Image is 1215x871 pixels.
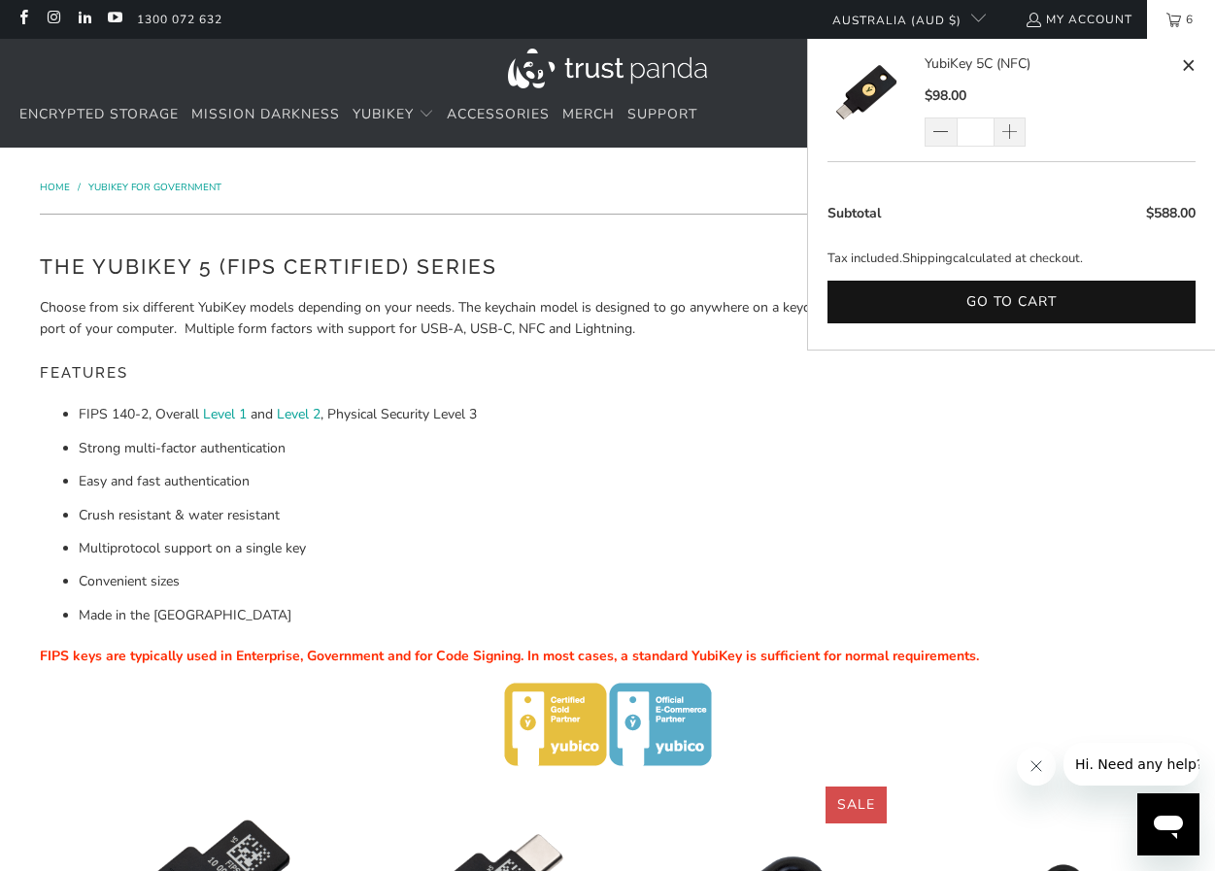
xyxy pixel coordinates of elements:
[79,571,1174,592] li: Convenient sizes
[627,105,697,123] span: Support
[40,355,1174,391] h5: Features
[902,249,953,269] a: Shipping
[79,505,1174,526] li: Crush resistant & water resistant
[277,405,321,423] a: Level 2
[447,92,550,138] a: Accessories
[137,9,222,30] a: 1300 072 632
[925,86,966,105] span: $98.00
[203,405,247,423] a: Level 1
[447,105,550,123] span: Accessories
[19,92,697,138] nav: Translation missing: en.navigation.header.main_nav
[1025,9,1132,30] a: My Account
[78,181,81,194] span: /
[79,438,1174,459] li: Strong multi-factor authentication
[40,297,1174,341] p: Choose from six different YubiKey models depending on your needs. The keychain model is designed ...
[88,181,221,194] a: YubiKey for Government
[191,105,340,123] span: Mission Darkness
[1017,747,1056,786] iframe: Close message
[79,404,1174,425] li: FIPS 140-2, Overall and , Physical Security Level 3
[827,281,1196,324] button: Go to cart
[353,92,434,138] summary: YubiKey
[508,49,707,88] img: Trust Panda Australia
[79,605,1174,626] li: Made in the [GEOGRAPHIC_DATA]
[40,251,1174,283] h2: The YubiKey 5 (FIPS Certified) Series
[837,795,875,814] span: Sale
[40,647,979,665] span: FIPS keys are typically used in Enterprise, Government and for Code Signing. In most cases, a sta...
[15,12,31,27] a: Trust Panda Australia on Facebook
[1137,793,1199,855] iframe: Button to launch messaging window
[827,53,905,131] img: YubiKey 5C (NFC)
[12,14,140,29] span: Hi. Need any help?
[827,249,1196,269] p: Tax included. calculated at checkout.
[627,92,697,138] a: Support
[925,53,1176,75] a: YubiKey 5C (NFC)
[191,92,340,138] a: Mission Darkness
[40,181,73,194] a: Home
[562,92,615,138] a: Merch
[1146,204,1196,222] span: $588.00
[79,538,1174,559] li: Multiprotocol support on a single key
[19,105,179,123] span: Encrypted Storage
[106,12,122,27] a: Trust Panda Australia on YouTube
[76,12,92,27] a: Trust Panda Australia on LinkedIn
[79,471,1174,492] li: Easy and fast authentication
[827,53,925,147] a: YubiKey 5C (NFC)
[562,105,615,123] span: Merch
[19,92,179,138] a: Encrypted Storage
[45,12,61,27] a: Trust Panda Australia on Instagram
[353,105,414,123] span: YubiKey
[40,181,70,194] span: Home
[827,204,881,222] span: Subtotal
[1063,743,1199,786] iframe: Message from company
